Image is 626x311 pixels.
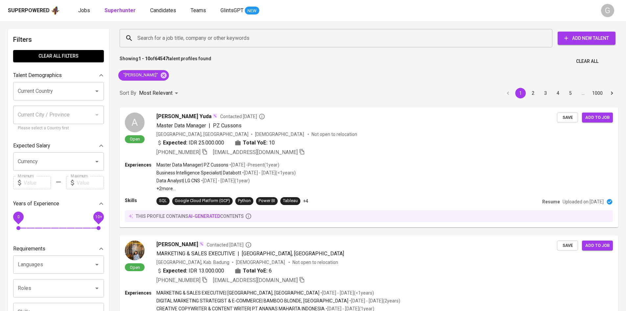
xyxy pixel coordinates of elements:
[236,259,286,266] span: [DEMOGRAPHIC_DATA]
[13,242,104,255] div: Requirements
[601,4,614,17] div: G
[220,7,259,15] a: GlintsGPT NEW
[156,298,348,304] p: DIGITAL MARKETING STRATEGIST & E-COMMERCE | BAMBOO BLONDE, [GEOGRAPHIC_DATA]
[213,149,298,155] span: [EMAIL_ADDRESS][DOMAIN_NAME]
[156,113,212,120] span: [PERSON_NAME] Yuda
[590,88,605,98] button: Go to page 1000
[259,113,265,120] svg: By Batam recruiter
[557,113,578,123] button: Save
[77,176,104,189] input: Value
[125,290,156,296] p: Experiences
[348,298,400,304] p: • [DATE] - [DATE] ( 2 years )
[191,7,207,15] a: Teams
[563,198,604,205] p: Uploaded on [DATE]
[243,267,267,275] b: Total YoE:
[242,250,344,257] span: [GEOGRAPHIC_DATA], [GEOGRAPHIC_DATA]
[125,197,156,204] p: Skills
[8,6,60,15] a: Superpoweredapp logo
[13,34,104,45] h6: Filters
[156,277,200,283] span: [PHONE_NUMBER]
[156,290,319,296] p: MARKETING & SALES EXECUTIVE | [GEOGRAPHIC_DATA], [GEOGRAPHIC_DATA]
[159,198,167,204] div: SQL
[78,7,90,13] span: Jobs
[245,242,252,248] svg: By Batam recruiter
[585,242,610,249] span: Add to job
[163,139,187,147] b: Expected:
[104,7,136,13] b: Superhunter
[585,114,610,121] span: Add to job
[191,7,206,13] span: Teams
[207,242,252,248] span: Contacted [DATE]
[156,131,248,138] div: [GEOGRAPHIC_DATA], [GEOGRAPHIC_DATA]
[200,177,250,184] p: • [DATE] - [DATE] ( 1 year )
[553,88,563,98] button: Go to page 4
[13,139,104,152] div: Expected Salary
[283,198,298,204] div: Tableau
[565,88,576,98] button: Go to page 5
[563,34,610,42] span: Add New Talent
[515,88,526,98] button: page 1
[292,259,338,266] p: Not open to relocation
[118,72,162,78] span: "[PERSON_NAME]"
[220,7,243,13] span: GlintsGPT
[212,113,218,118] img: magic_wand.svg
[95,215,102,219] span: 10+
[238,250,239,258] span: |
[18,125,99,132] p: Please select a Country first
[127,265,143,270] span: Open
[51,6,60,15] img: app logo
[78,7,91,15] a: Jobs
[8,7,50,14] div: Superpowered
[155,56,168,61] b: 64547
[13,142,50,150] p: Expected Salary
[156,259,229,266] div: [GEOGRAPHIC_DATA], Kab. Badung
[607,88,617,98] button: Go to next page
[528,88,538,98] button: Go to page 2
[255,131,305,138] span: [DEMOGRAPHIC_DATA]
[92,260,102,269] button: Open
[319,290,374,296] p: • [DATE] - [DATE] ( <1 years )
[582,113,613,123] button: Add to job
[120,89,136,97] p: Sort By
[150,7,177,15] a: Candidates
[125,162,156,168] p: Experiences
[303,198,308,204] p: +4
[243,139,267,147] b: Total YoE:
[92,157,102,166] button: Open
[156,122,206,129] span: Master Data Manager
[136,213,244,220] p: this profile contains contents
[156,267,224,275] div: IDR 13.000.000
[156,139,224,147] div: IDR 25.000.000
[125,113,145,132] div: A
[199,241,204,246] img: magic_wand.svg
[560,114,575,121] span: Save
[120,107,618,227] a: AOpen[PERSON_NAME] YudaContacted [DATE]Master Data Manager|PZ Cussons[GEOGRAPHIC_DATA], [GEOGRAPH...
[542,198,560,205] p: Resume
[557,241,578,251] button: Save
[156,185,296,192] p: +2 more ...
[13,200,59,208] p: Years of Experience
[163,267,187,275] b: Expected:
[156,149,200,155] span: [PHONE_NUMBER]
[156,169,241,176] p: Business Intelligence Specialist | Databott
[578,90,588,96] div: …
[245,8,259,14] span: NEW
[120,55,211,67] p: Showing of talent profiles found
[213,277,298,283] span: [EMAIL_ADDRESS][DOMAIN_NAME]
[576,57,598,65] span: Clear All
[156,241,198,248] span: [PERSON_NAME]
[118,70,169,81] div: "[PERSON_NAME]"
[188,214,220,219] span: AI-generated
[139,89,173,97] p: Most Relevant
[92,87,102,96] button: Open
[175,198,230,204] div: Google Cloud Platform (GCP)
[104,7,137,15] a: Superhunter
[228,162,279,168] p: • [DATE] - Present ( 1 year )
[139,87,180,99] div: Most Relevant
[17,215,19,219] span: 0
[156,162,228,168] p: Master Data Manager | PZ Cussons
[502,88,618,98] nav: pagination navigation
[269,267,272,275] span: 6
[13,71,62,79] p: Talent Demographics
[92,284,102,293] button: Open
